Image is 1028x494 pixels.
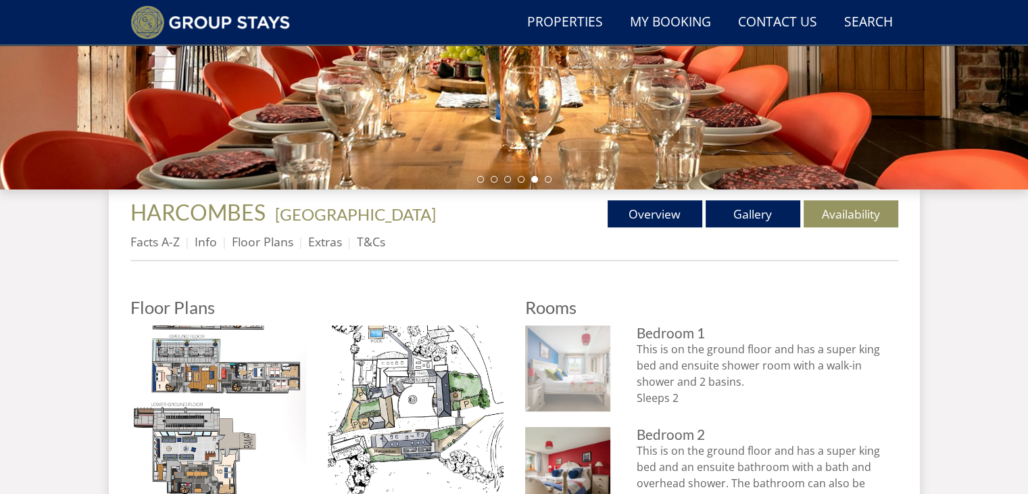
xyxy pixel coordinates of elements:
[525,325,611,411] img: Bedroom 1
[637,427,898,443] h3: Bedroom 2
[195,233,217,250] a: Info
[232,233,293,250] a: Floor Plans
[275,204,436,224] a: [GEOGRAPHIC_DATA]
[625,7,716,38] a: My Booking
[706,200,800,227] a: Gallery
[637,325,898,341] h3: Bedroom 1
[308,233,342,250] a: Extras
[130,298,504,317] h2: Floor Plans
[130,199,270,225] a: HARCOMBES
[522,7,608,38] a: Properties
[839,7,898,38] a: Search
[270,204,436,224] span: -
[733,7,823,38] a: Contact Us
[608,200,702,227] a: Overview
[804,200,898,227] a: Availability
[525,298,898,317] h2: Rooms
[130,199,266,225] span: HARCOMBES
[130,233,180,250] a: Facts A-Z
[357,233,385,250] a: T&Cs
[130,5,291,39] img: Group Stays
[637,341,898,406] p: This is on the ground floor and has a super king bed and ensuite shower room with a walk-in showe...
